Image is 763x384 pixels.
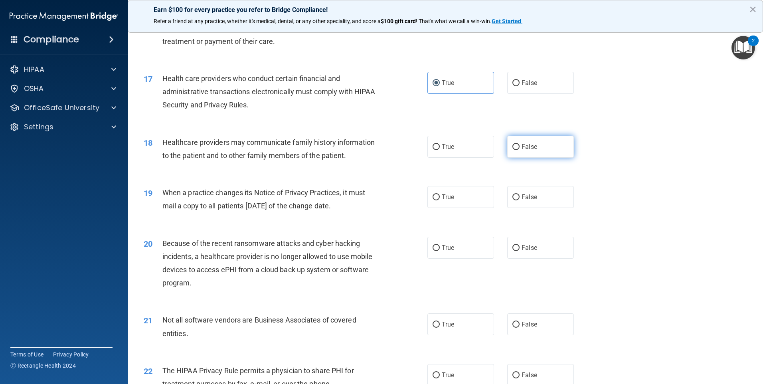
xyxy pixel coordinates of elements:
span: False [522,321,537,328]
input: False [512,322,520,328]
a: Privacy Policy [53,350,89,358]
span: False [522,244,537,251]
span: True [442,143,454,150]
span: When a practice changes its Notice of Privacy Practices, it must mail a copy to all patients [DAT... [162,188,365,210]
span: True [442,244,454,251]
button: Close [749,3,757,16]
span: False [522,143,537,150]
span: 21 [144,316,152,325]
span: Healthcare providers may communicate family history information to the patient and to other famil... [162,138,375,160]
input: True [433,194,440,200]
input: False [512,80,520,86]
a: Get Started [492,18,522,24]
a: OfficeSafe University [10,103,116,113]
input: False [512,194,520,200]
span: True [442,193,454,201]
input: True [433,80,440,86]
a: OSHA [10,84,116,93]
span: False [522,371,537,379]
h4: Compliance [24,34,79,45]
p: HIPAA [24,65,44,74]
input: False [512,372,520,378]
span: False [522,79,537,87]
button: Open Resource Center, 2 new notifications [731,36,755,59]
input: True [433,322,440,328]
span: ! That's what we call a win-win. [416,18,492,24]
span: 22 [144,366,152,376]
span: Because of the recent ransomware attacks and cyber hacking incidents, a healthcare provider is no... [162,239,373,287]
div: 2 [752,41,755,51]
strong: Get Started [492,18,521,24]
strong: $100 gift card [381,18,416,24]
p: Settings [24,122,53,132]
span: Refer a friend at any practice, whether it's medical, dental, or any other speciality, and score a [154,18,381,24]
span: 17 [144,74,152,84]
a: Terms of Use [10,350,43,358]
input: True [433,144,440,150]
input: True [433,372,440,378]
span: 20 [144,239,152,249]
span: True [442,371,454,379]
input: False [512,144,520,150]
p: OfficeSafe University [24,103,99,113]
span: False [522,193,537,201]
span: True [442,321,454,328]
p: OSHA [24,84,44,93]
a: HIPAA [10,65,116,74]
span: 18 [144,138,152,148]
span: True [442,79,454,87]
img: PMB logo [10,8,118,24]
input: False [512,245,520,251]
input: True [433,245,440,251]
span: Not all software vendors are Business Associates of covered entities. [162,316,356,337]
p: Earn $100 for every practice you refer to Bridge Compliance! [154,6,737,14]
span: If the patient does not object, you can share or discuss their health information with family mem... [162,10,374,45]
span: Ⓒ Rectangle Health 2024 [10,362,76,370]
a: Settings [10,122,116,132]
span: 19 [144,188,152,198]
span: Health care providers who conduct certain financial and administrative transactions electronicall... [162,74,376,109]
